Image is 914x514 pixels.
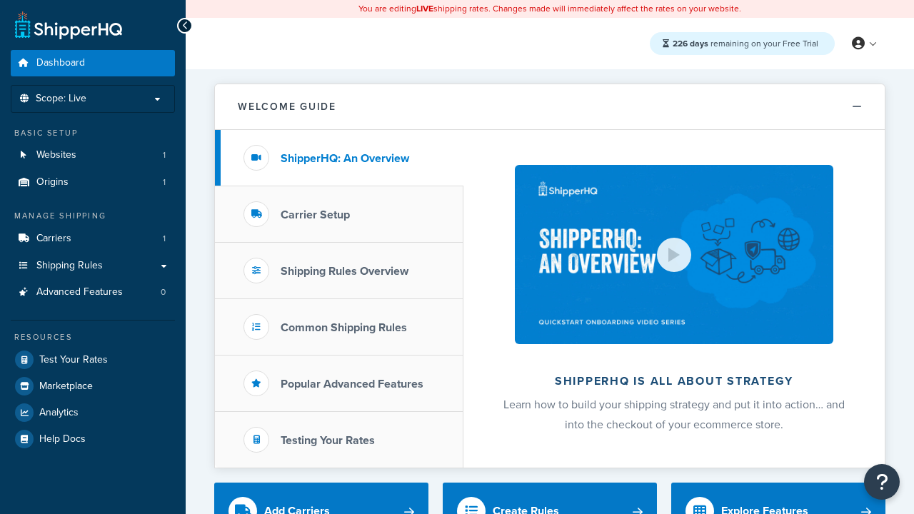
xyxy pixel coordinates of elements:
[161,286,166,298] span: 0
[673,37,818,50] span: remaining on your Free Trial
[281,434,375,447] h3: Testing Your Rates
[11,253,175,279] a: Shipping Rules
[673,37,708,50] strong: 226 days
[11,426,175,452] a: Help Docs
[11,127,175,139] div: Basic Setup
[36,93,86,105] span: Scope: Live
[11,347,175,373] a: Test Your Rates
[39,407,79,419] span: Analytics
[11,142,175,168] li: Websites
[11,331,175,343] div: Resources
[238,101,336,112] h2: Welcome Guide
[501,375,847,388] h2: ShipperHQ is all about strategy
[11,169,175,196] li: Origins
[281,378,423,390] h3: Popular Advanced Features
[39,433,86,445] span: Help Docs
[36,233,71,245] span: Carriers
[281,152,409,165] h3: ShipperHQ: An Overview
[163,233,166,245] span: 1
[36,176,69,188] span: Origins
[39,354,108,366] span: Test Your Rates
[11,279,175,306] a: Advanced Features0
[36,260,103,272] span: Shipping Rules
[11,400,175,425] a: Analytics
[11,373,175,399] a: Marketplace
[11,50,175,76] a: Dashboard
[36,286,123,298] span: Advanced Features
[281,208,350,221] h3: Carrier Setup
[215,84,885,130] button: Welcome Guide
[11,210,175,222] div: Manage Shipping
[36,149,76,161] span: Websites
[36,57,85,69] span: Dashboard
[11,226,175,252] li: Carriers
[416,2,433,15] b: LIVE
[11,279,175,306] li: Advanced Features
[281,265,408,278] h3: Shipping Rules Overview
[281,321,407,334] h3: Common Shipping Rules
[11,142,175,168] a: Websites1
[163,176,166,188] span: 1
[11,226,175,252] a: Carriers1
[39,381,93,393] span: Marketplace
[163,149,166,161] span: 1
[11,169,175,196] a: Origins1
[864,464,900,500] button: Open Resource Center
[515,165,833,344] img: ShipperHQ is all about strategy
[503,396,845,433] span: Learn how to build your shipping strategy and put it into action… and into the checkout of your e...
